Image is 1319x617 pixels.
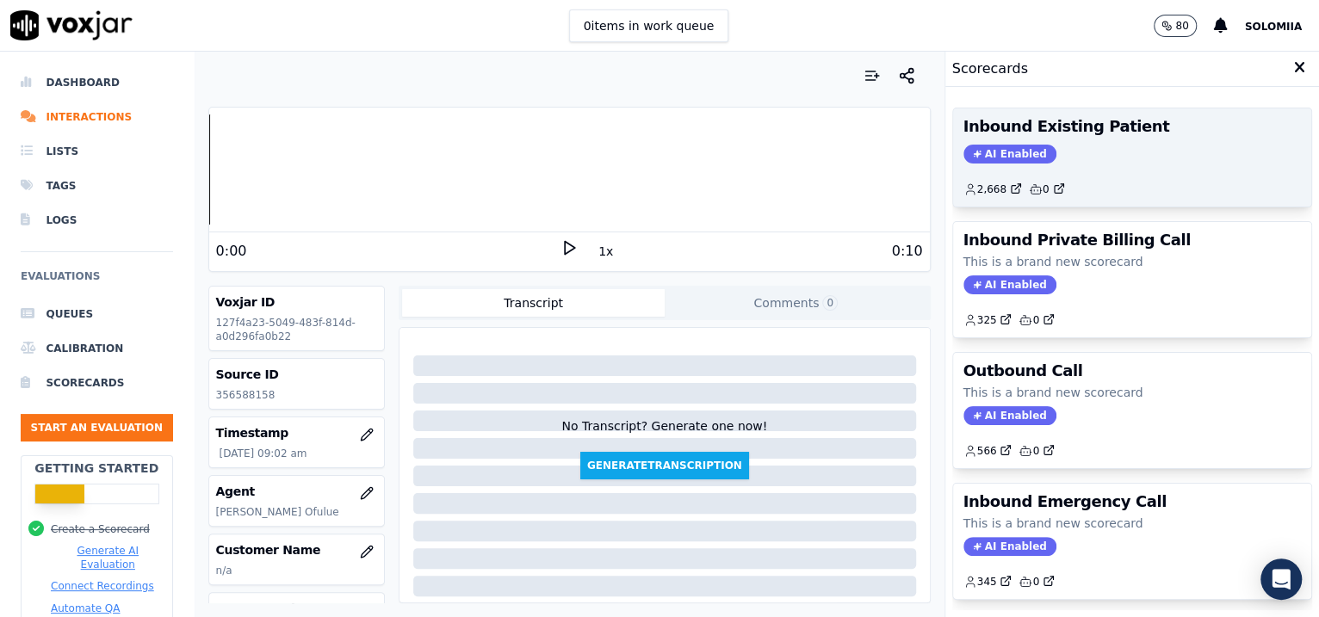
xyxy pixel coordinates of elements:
[963,515,1302,532] p: This is a brand new scorecard
[1154,15,1213,37] button: 80
[963,145,1056,164] span: AI Enabled
[21,366,173,400] a: Scorecards
[21,134,173,169] a: Lists
[21,65,173,100] a: Dashboard
[569,9,729,42] button: 0items in work queue
[963,313,1019,327] button: 325
[10,10,133,40] img: voxjar logo
[216,564,378,577] p: n/a
[892,241,923,262] div: 0:10
[216,424,378,441] h3: Timestamp
[1154,15,1196,37] button: 80
[963,494,1302,509] h3: Inbound Emergency Call
[216,541,378,558] h3: Customer Name
[1245,15,1319,36] button: Solomiia
[963,406,1056,425] span: AI Enabled
[402,289,665,317] button: Transcript
[216,316,378,343] p: 127f4a23-5049-483f-814d-a0d296fa0b22
[51,522,150,536] button: Create a Scorecard
[1019,313,1055,327] a: 0
[34,460,158,477] h2: Getting Started
[21,266,173,297] h6: Evaluations
[216,366,378,383] h3: Source ID
[580,452,749,479] button: GenerateTranscription
[665,289,927,317] button: Comments
[963,119,1302,134] h3: Inbound Existing Patient
[21,331,173,366] a: Calibration
[963,313,1012,327] a: 325
[963,275,1056,294] span: AI Enabled
[1029,182,1065,196] a: 0
[21,169,173,203] a: Tags
[220,447,378,460] p: [DATE] 09:02 am
[963,232,1302,248] h3: Inbound Private Billing Call
[1175,19,1188,33] p: 80
[1260,558,1302,600] div: Open Intercom Messenger
[21,414,173,441] button: Start an Evaluation
[216,505,378,519] p: [PERSON_NAME] Ofulue
[963,253,1302,270] p: This is a brand new scorecard
[216,293,378,311] h3: Voxjar ID
[216,388,378,402] p: 356588158
[51,579,154,593] button: Connect Recordings
[21,203,173,238] a: Logs
[963,182,1022,196] a: 2,668
[963,537,1056,556] span: AI Enabled
[963,575,1019,589] button: 345
[963,444,1012,458] a: 566
[963,182,1029,196] button: 2,668
[21,297,173,331] a: Queues
[216,241,247,262] div: 0:00
[1019,575,1055,589] a: 0
[963,444,1019,458] button: 566
[216,483,378,500] h3: Agent
[963,384,1302,401] p: This is a brand new scorecard
[51,602,120,615] button: Automate QA
[595,239,616,263] button: 1x
[1245,21,1302,33] span: Solomiia
[822,295,838,311] span: 0
[963,363,1302,379] h3: Outbound Call
[561,417,767,452] div: No Transcript? Generate one now!
[216,600,378,617] h3: Customer Phone
[21,100,173,134] a: Interactions
[963,575,1012,589] a: 345
[51,544,165,571] button: Generate AI Evaluation
[1019,444,1055,458] a: 0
